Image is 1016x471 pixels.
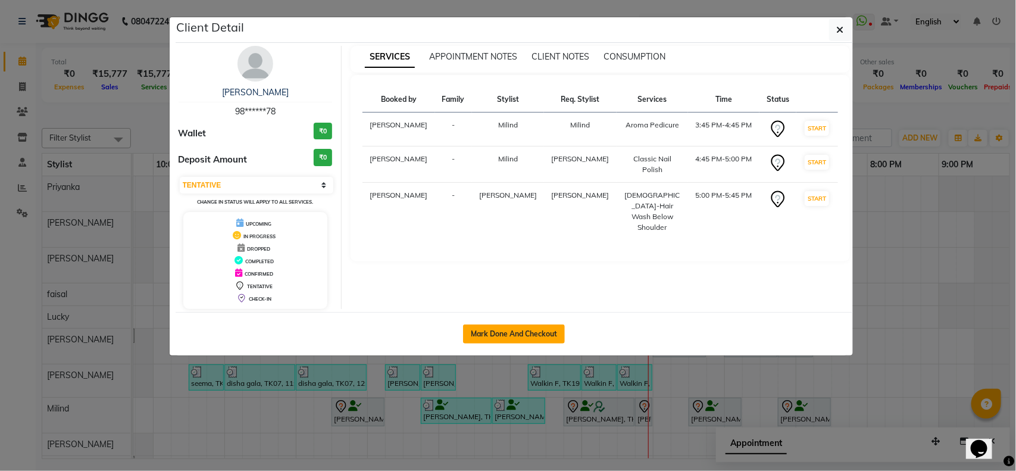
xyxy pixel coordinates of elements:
span: Milind [498,154,518,163]
button: START [805,191,829,206]
th: Services [617,87,689,113]
span: IN PROGRESS [243,233,276,239]
iframe: chat widget [966,423,1004,459]
span: CLIENT NOTES [532,51,589,62]
div: Classic Nail Polish [624,154,681,175]
span: CONFIRMED [245,271,273,277]
h5: Client Detail [177,18,245,36]
span: [PERSON_NAME] [552,191,609,199]
img: avatar [237,46,273,82]
span: [PERSON_NAME] [479,191,537,199]
span: CONSUMPTION [604,51,665,62]
span: Deposit Amount [179,153,248,167]
td: [PERSON_NAME] [362,146,435,183]
span: UPCOMING [246,221,271,227]
a: [PERSON_NAME] [222,87,289,98]
small: Change in status will apply to all services. [197,199,313,205]
th: Time [688,87,759,113]
span: Milind [498,120,518,129]
span: APPOINTMENT NOTES [429,51,517,62]
span: Wallet [179,127,207,141]
td: [PERSON_NAME] [362,183,435,241]
span: Milind [571,120,590,129]
span: SERVICES [365,46,415,68]
th: Booked by [362,87,435,113]
td: - [435,146,472,183]
td: 5:00 PM-5:45 PM [688,183,759,241]
button: START [805,121,829,136]
th: Req. Stylist [544,87,617,113]
td: 3:45 PM-4:45 PM [688,113,759,146]
td: - [435,183,472,241]
h3: ₹0 [314,123,332,140]
th: Stylist [472,87,545,113]
span: DROPPED [247,246,270,252]
td: [PERSON_NAME] [362,113,435,146]
button: Mark Done And Checkout [463,325,565,344]
div: Aroma Pedicure [624,120,681,130]
span: COMPLETED [245,258,274,264]
h3: ₹0 [314,149,332,166]
span: TENTATIVE [247,283,273,289]
button: START [805,155,829,170]
span: CHECK-IN [249,296,271,302]
th: Status [759,87,796,113]
div: [DEMOGRAPHIC_DATA]-Hair Wash Below Shoulder [624,190,681,233]
td: 4:45 PM-5:00 PM [688,146,759,183]
th: Family [435,87,472,113]
td: - [435,113,472,146]
span: [PERSON_NAME] [552,154,609,163]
